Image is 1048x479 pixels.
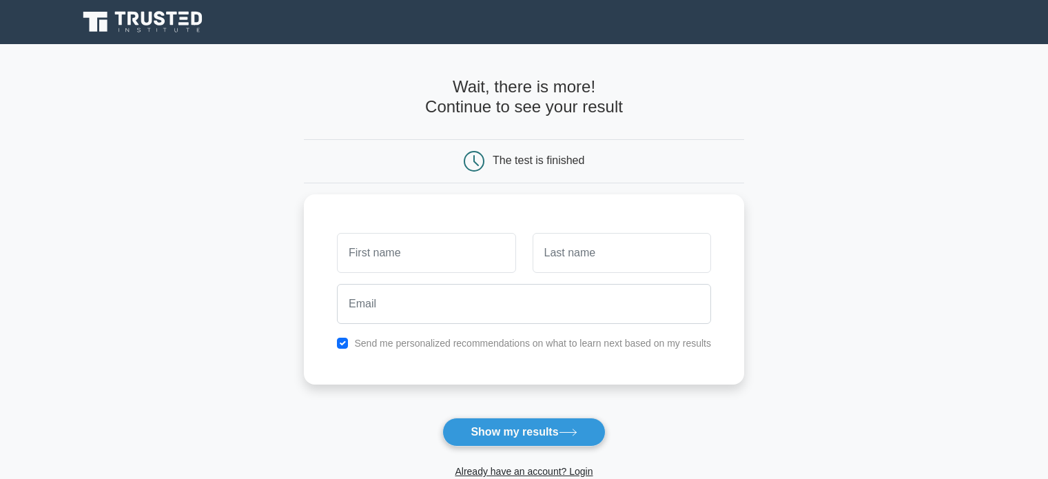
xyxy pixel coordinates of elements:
label: Send me personalized recommendations on what to learn next based on my results [354,338,711,349]
button: Show my results [442,418,605,447]
a: Already have an account? Login [455,466,593,477]
input: Last name [533,233,711,273]
input: Email [337,284,711,324]
h4: Wait, there is more! Continue to see your result [304,77,744,117]
input: First name [337,233,515,273]
div: The test is finished [493,154,584,166]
